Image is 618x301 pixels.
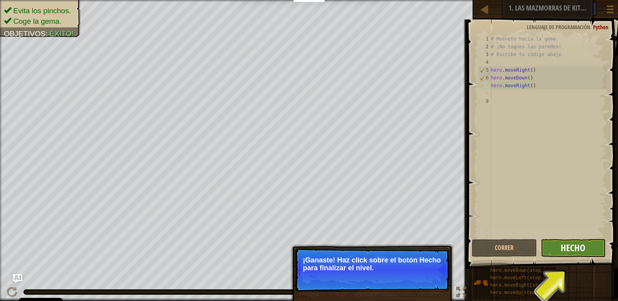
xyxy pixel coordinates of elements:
[13,274,22,283] button: Ask AI
[478,58,491,66] div: 4
[46,30,50,38] span: :
[478,74,491,82] div: 6
[4,16,75,26] li: Coge la gema.
[13,17,62,25] span: Coge la gema.
[541,239,606,257] button: Hecho
[593,23,608,31] span: Python
[473,275,488,290] img: portrait.png
[590,23,593,31] span: :
[472,239,537,257] button: Correr
[527,23,590,31] span: Lenguaje de programación
[478,51,491,58] div: 3
[4,30,46,38] span: Objetivos
[4,5,75,16] li: Evita los pinchos.
[13,7,71,15] span: Evita los pinchos.
[572,4,593,12] span: Consejos
[303,256,441,272] p: ¡Ganaste! Haz click sobre el botón Hecho para finalizar el nivel.
[490,275,546,281] span: hero.moveLeft(steps)
[490,268,546,273] span: hero.moveDown(steps)
[478,90,491,97] div: 8
[547,2,568,16] button: Ask AI
[478,97,491,105] div: 9
[551,4,564,12] span: Ask AI
[490,290,541,296] span: hero.moveUp(steps)
[478,35,491,43] div: 1
[478,82,491,90] div: 7
[478,66,491,74] div: 5
[478,43,491,51] div: 2
[50,30,74,38] span: Éxito!
[490,283,549,288] span: hero.moveRight(steps)
[561,241,585,254] span: Hecho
